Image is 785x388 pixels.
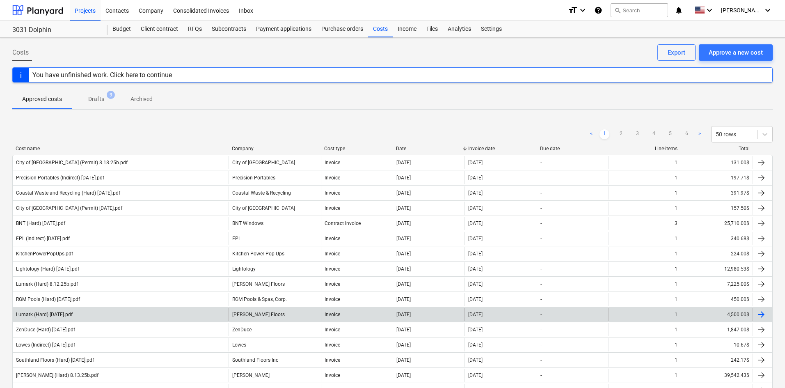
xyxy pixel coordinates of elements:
[12,26,98,34] div: 3031 Dolphin
[468,175,483,181] div: [DATE]
[675,160,677,165] div: 1
[675,372,677,378] div: 1
[421,21,443,37] div: Files
[540,296,542,302] div: -
[540,251,542,257] div: -
[675,312,677,317] div: 1
[325,342,340,348] div: Invoice
[709,47,763,58] div: Approve a new cost
[468,372,483,378] div: [DATE]
[616,129,626,139] a: Page 2
[16,251,73,257] div: KitchenPowerPopUps.pdf
[325,312,340,317] div: Invoice
[540,357,542,363] div: -
[611,3,668,17] button: Search
[16,342,75,348] div: Lowes (Indirect) [DATE].pdf
[675,342,677,348] div: 1
[675,357,677,363] div: 1
[675,251,677,257] div: 1
[540,190,542,196] div: -
[468,342,483,348] div: [DATE]
[325,327,340,333] div: Invoice
[232,190,291,196] div: Coastal Waste & Recycling
[763,5,773,15] i: keyboard_arrow_down
[476,21,507,37] div: Settings
[600,129,609,139] a: Page 1 is your current page
[136,21,183,37] div: Client contract
[251,21,316,37] div: Payment applications
[325,220,361,226] div: Contract invoice
[232,236,241,241] div: FPL
[316,21,368,37] div: Purchase orders
[681,278,753,291] div: 7,225.00$
[130,95,153,103] p: Archived
[232,357,278,363] div: Southland Floors Inc
[681,156,753,169] div: 131.00$
[232,160,295,165] div: City of [GEOGRAPHIC_DATA]
[684,146,750,152] div: Total
[681,293,753,306] div: 450.00$
[183,21,207,37] a: RFQs
[232,327,252,333] div: ZenDuce
[675,327,677,333] div: 1
[665,129,675,139] a: Page 5
[681,354,753,367] div: 242.17$
[396,342,411,348] div: [DATE]
[540,372,542,378] div: -
[614,7,621,14] span: search
[675,190,677,196] div: 1
[232,281,285,287] div: [PERSON_NAME] Floors
[232,251,284,257] div: Kitchen Power Pop Ups
[443,21,476,37] a: Analytics
[682,129,691,139] a: Page 6
[468,251,483,257] div: [DATE]
[325,266,340,272] div: Invoice
[232,146,318,152] div: Company
[540,342,542,348] div: -
[325,160,340,165] div: Invoice
[675,5,683,15] i: notifications
[681,369,753,382] div: 39,542.43$
[16,236,70,241] div: FPL (Indirect) [DATE].pdf
[16,296,80,302] div: RGM Pools (Hard) [DATE].pdf
[16,146,225,152] div: Cost name
[675,296,677,302] div: 1
[540,146,606,152] div: Due date
[393,21,421,37] div: Income
[681,338,753,351] div: 10.67$
[396,357,411,363] div: [DATE]
[396,281,411,287] div: [DATE]
[396,327,411,333] div: [DATE]
[540,175,542,181] div: -
[681,262,753,276] div: 12,980.53$
[108,21,136,37] a: Budget
[468,160,483,165] div: [DATE]
[568,5,578,15] i: format_size
[396,146,462,152] div: Date
[540,205,542,211] div: -
[675,281,677,287] div: 1
[232,205,295,211] div: City of [GEOGRAPHIC_DATA]
[207,21,251,37] a: Subcontracts
[107,91,115,99] span: 9
[232,296,287,302] div: RGM Pools & Spas, Corp.
[32,71,172,79] div: You have unfinished work. Click here to continue
[22,95,62,103] p: Approved costs
[325,357,340,363] div: Invoice
[12,48,29,57] span: Costs
[232,372,270,378] div: [PERSON_NAME]
[16,160,128,165] div: City of [GEOGRAPHIC_DATA] (Permit) 8.18.25b.pdf
[16,372,98,378] div: [PERSON_NAME] (Hard) 8.13.25b.pdf
[681,171,753,184] div: 197.71$
[396,312,411,317] div: [DATE]
[468,266,483,272] div: [DATE]
[368,21,393,37] a: Costs
[16,205,122,211] div: City of [GEOGRAPHIC_DATA] (Permit) [DATE].pdf
[649,129,659,139] a: Page 4
[468,312,483,317] div: [DATE]
[681,217,753,230] div: 25,710.00$
[681,308,753,321] div: 4,500.00$
[16,281,78,287] div: Lumark (Hard) 8.12.25b.pdf
[586,129,596,139] a: Previous page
